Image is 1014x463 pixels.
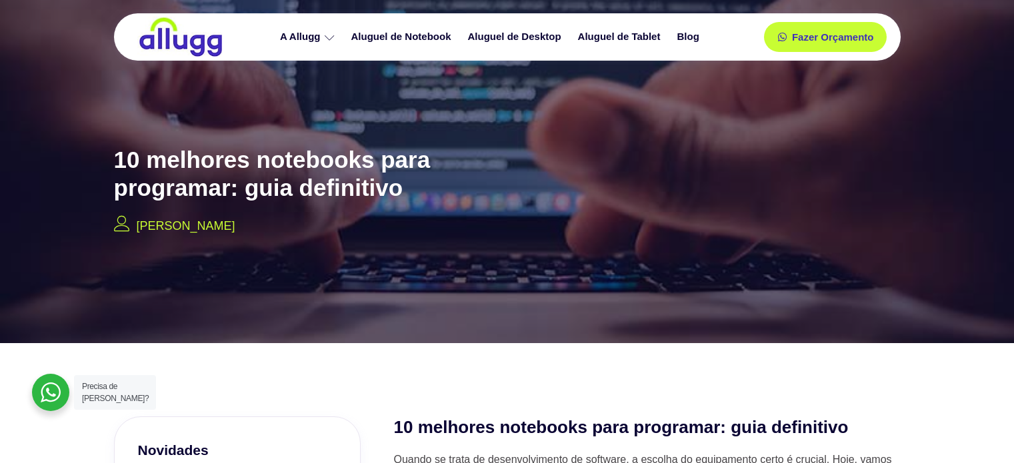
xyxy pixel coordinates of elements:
img: locação de TI é Allugg [137,17,224,57]
a: Aluguel de Desktop [461,25,571,49]
a: Blog [670,25,709,49]
h2: 10 melhores notebooks para programar: guia definitivo [394,416,901,439]
span: Precisa de [PERSON_NAME]? [82,382,149,403]
h3: Novidades [138,440,337,460]
a: A Allugg [273,25,345,49]
h2: 10 melhores notebooks para programar: guia definitivo [114,146,541,202]
span: Fazer Orçamento [792,32,874,42]
p: [PERSON_NAME] [137,217,235,235]
a: Fazer Orçamento [764,22,887,52]
a: Aluguel de Tablet [571,25,671,49]
a: Aluguel de Notebook [345,25,461,49]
